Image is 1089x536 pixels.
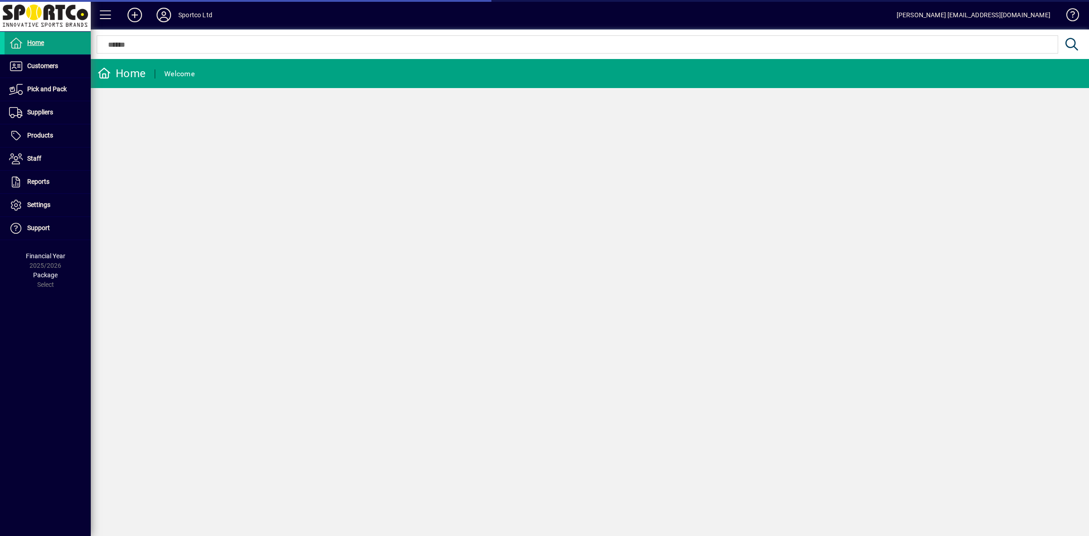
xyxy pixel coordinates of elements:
[27,224,50,231] span: Support
[5,194,91,216] a: Settings
[26,252,65,260] span: Financial Year
[164,67,195,81] div: Welcome
[1060,2,1078,31] a: Knowledge Base
[5,217,91,240] a: Support
[98,66,146,81] div: Home
[27,201,50,208] span: Settings
[27,108,53,116] span: Suppliers
[149,7,178,23] button: Profile
[5,55,91,78] a: Customers
[27,132,53,139] span: Products
[120,7,149,23] button: Add
[27,155,41,162] span: Staff
[33,271,58,279] span: Package
[178,8,212,22] div: Sportco Ltd
[5,101,91,124] a: Suppliers
[5,148,91,170] a: Staff
[27,39,44,46] span: Home
[5,78,91,101] a: Pick and Pack
[5,124,91,147] a: Products
[897,8,1050,22] div: [PERSON_NAME] [EMAIL_ADDRESS][DOMAIN_NAME]
[27,178,49,185] span: Reports
[27,85,67,93] span: Pick and Pack
[27,62,58,69] span: Customers
[5,171,91,193] a: Reports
